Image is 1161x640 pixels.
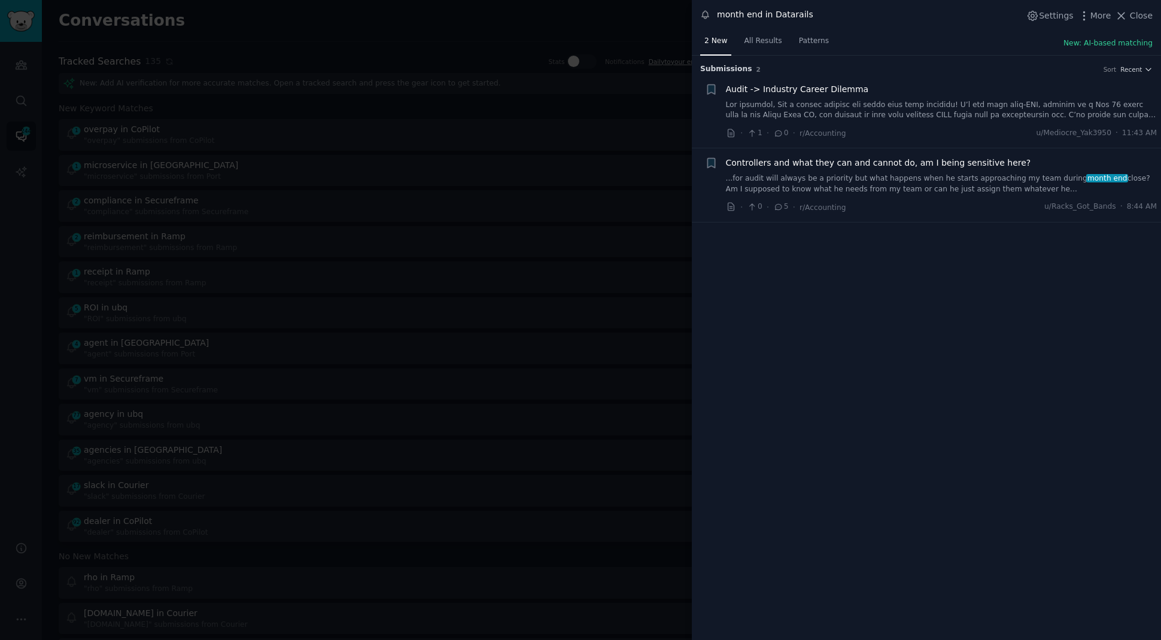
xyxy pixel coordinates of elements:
span: Patterns [799,36,829,47]
span: 5 [773,202,788,212]
div: Sort [1104,65,1117,74]
span: Recent [1120,65,1142,74]
span: · [767,201,769,214]
span: u/Mediocre_Yak3950 [1037,128,1111,139]
span: · [1116,128,1118,139]
span: 11:43 AM [1122,128,1157,139]
a: All Results [740,32,786,56]
a: ...for audit will always be a priority but what happens when he starts approaching my team during... [726,173,1157,194]
span: 1 [747,128,762,139]
span: · [1120,202,1123,212]
span: 0 [747,202,762,212]
span: u/Racks_Got_Bands [1044,202,1116,212]
a: Audit -> Industry Career Dilemma [726,83,869,96]
span: Settings [1039,10,1073,22]
a: Patterns [795,32,833,56]
button: Close [1115,10,1153,22]
span: · [740,127,743,139]
button: Settings [1026,10,1073,22]
div: month end in Datarails [717,8,813,21]
span: month end [1086,174,1128,182]
span: Close [1130,10,1153,22]
a: Controllers and what they can and cannot do, am I being sensitive here? [726,157,1031,169]
span: r/Accounting [800,203,846,212]
span: · [767,127,769,139]
span: 0 [773,128,788,139]
button: More [1078,10,1111,22]
a: Lor ipsumdol, Sit a consec adipisc eli seddo eius temp incididu! U’l etd magn aliq-ENI, adminim v... [726,100,1157,121]
span: All Results [744,36,782,47]
span: · [740,201,743,214]
button: Recent [1120,65,1153,74]
button: New: AI-based matching [1063,38,1153,49]
span: r/Accounting [800,129,846,138]
span: 8:44 AM [1127,202,1157,212]
span: 2 [756,66,761,73]
span: · [793,201,795,214]
span: Submission s [700,64,752,75]
a: 2 New [700,32,731,56]
span: · [793,127,795,139]
span: More [1090,10,1111,22]
span: 2 New [704,36,727,47]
